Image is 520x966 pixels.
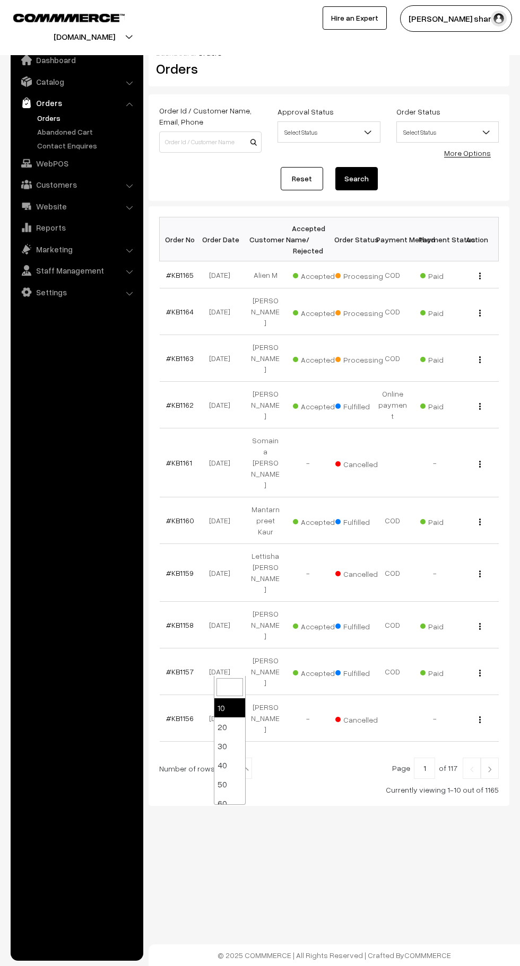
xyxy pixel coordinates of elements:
[13,93,140,112] a: Orders
[467,766,476,772] img: Left
[13,175,140,194] a: Customers
[479,356,481,363] img: Menu
[278,106,334,117] label: Approval Status
[287,544,329,602] td: -
[335,712,388,725] span: Cancelled
[479,716,481,723] img: Menu
[202,544,244,602] td: [DATE]
[420,665,473,679] span: Paid
[479,273,481,279] img: Menu
[202,648,244,695] td: [DATE]
[159,105,262,127] label: Order Id / Customer Name, Email, Phone
[371,544,414,602] td: COD
[287,217,329,261] th: Accepted / Rejected
[34,112,140,124] a: Orders
[335,167,378,190] button: Search
[166,270,194,279] a: #KB1165
[335,456,388,470] span: Cancelled
[420,352,473,365] span: Paid
[287,695,329,742] td: -
[439,763,457,772] span: of 117
[13,261,140,280] a: Staff Management
[293,305,346,319] span: Accepted
[392,763,410,772] span: Page
[244,288,287,335] td: [PERSON_NAME]
[166,516,194,525] a: #KB1160
[166,714,194,723] a: #KB1156
[329,217,371,261] th: Order Status
[244,261,287,288] td: Alien M
[293,514,346,528] span: Accepted
[414,695,456,742] td: -
[13,240,140,259] a: Marketing
[479,570,481,577] img: Menu
[335,566,388,579] span: Cancelled
[156,60,261,77] h2: Orders
[371,602,414,648] td: COD
[396,121,499,143] span: Select Status
[244,648,287,695] td: [PERSON_NAME]
[244,217,287,261] th: Customer Name
[244,335,287,382] td: [PERSON_NAME]
[244,695,287,742] td: [PERSON_NAME]
[335,268,388,282] span: Processing
[166,620,194,629] a: #KB1158
[371,288,414,335] td: COD
[420,398,473,412] span: Paid
[479,310,481,317] img: Menu
[13,154,140,173] a: WebPOS
[13,14,125,22] img: COMMMERCE
[166,354,194,363] a: #KB1163
[278,121,380,143] span: Select Status
[479,461,481,468] img: Menu
[335,665,388,679] span: Fulfilled
[371,335,414,382] td: COD
[159,784,499,795] div: Currently viewing 1-10 out of 1165
[244,497,287,544] td: Mantarnpreet Kaur
[278,123,379,142] span: Select Status
[491,11,507,27] img: user
[293,352,346,365] span: Accepted
[13,11,106,23] a: COMMMERCE
[293,268,346,282] span: Accepted
[479,623,481,630] img: Menu
[166,458,192,467] a: #KB1161
[485,766,495,772] img: Right
[202,602,244,648] td: [DATE]
[214,698,245,717] li: 10
[456,217,499,261] th: Action
[371,497,414,544] td: COD
[420,618,473,632] span: Paid
[400,5,512,32] button: [PERSON_NAME] sharm…
[13,218,140,237] a: Reports
[166,307,194,316] a: #KB1164
[214,794,245,813] li: 60
[371,382,414,428] td: Online payment
[244,428,287,497] td: Somaina [PERSON_NAME]
[293,618,346,632] span: Accepted
[444,148,491,157] a: More Options
[335,305,388,319] span: Processing
[13,283,140,302] a: Settings
[293,665,346,679] span: Accepted
[414,544,456,602] td: -
[214,736,245,756] li: 30
[414,428,456,497] td: -
[202,695,244,742] td: [DATE]
[149,944,520,966] footer: © 2025 COMMMERCE | All Rights Reserved | Crafted By
[160,217,202,261] th: Order No
[202,428,244,497] td: [DATE]
[335,618,388,632] span: Fulfilled
[323,6,387,30] a: Hire an Expert
[166,400,194,409] a: #KB1162
[244,544,287,602] td: Lettisha [PERSON_NAME]
[244,602,287,648] td: [PERSON_NAME]
[404,951,451,960] a: COMMMERCE
[214,756,245,775] li: 40
[166,667,194,676] a: #KB1157
[335,352,388,365] span: Processing
[479,403,481,410] img: Menu
[414,217,456,261] th: Payment Status
[396,106,440,117] label: Order Status
[479,670,481,677] img: Menu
